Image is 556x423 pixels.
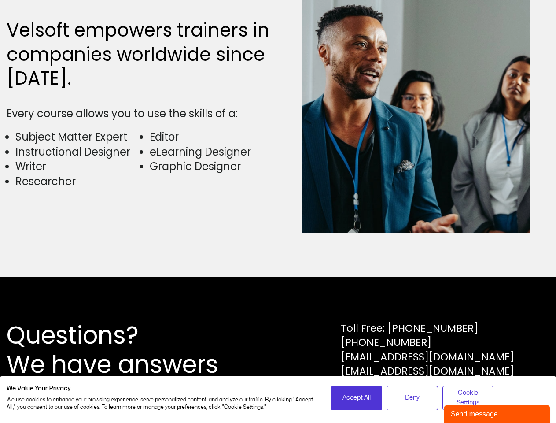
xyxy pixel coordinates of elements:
[387,386,438,410] button: Deny all cookies
[342,393,371,403] span: Accept All
[150,145,273,160] li: eLearning Designer
[444,404,552,423] iframe: chat widget
[405,393,420,403] span: Deny
[442,386,494,410] button: Adjust cookie preferences
[15,159,139,174] li: Writer
[341,321,514,378] div: Toll Free: [PHONE_NUMBER] [PHONE_NUMBER] [EMAIL_ADDRESS][DOMAIN_NAME] [EMAIL_ADDRESS][DOMAIN_NAME]
[448,388,488,408] span: Cookie Settings
[15,174,139,189] li: Researcher
[7,106,274,121] div: Every course allows you to use the skills of a:
[150,159,273,174] li: Graphic Designer
[150,130,273,145] li: Editor
[15,145,139,160] li: Instructional Designer
[7,19,274,91] h2: Velsoft empowers trainers in companies worldwide since [DATE].
[7,396,318,411] p: We use cookies to enhance your browsing experience, serve personalized content, and analyze our t...
[7,385,318,393] h2: We Value Your Privacy
[7,321,250,379] h2: Questions? We have answers
[331,386,383,410] button: Accept all cookies
[15,130,139,145] li: Subject Matter Expert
